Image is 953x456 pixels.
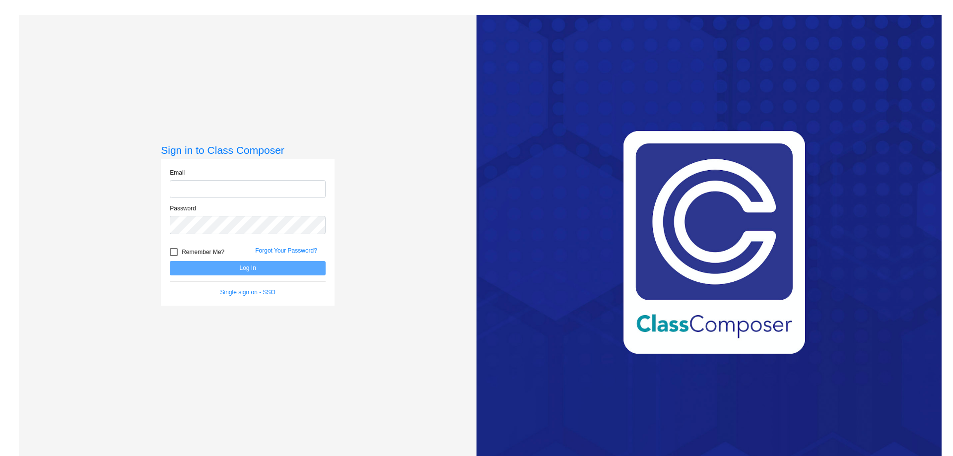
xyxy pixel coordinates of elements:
[220,289,275,296] a: Single sign on - SSO
[170,168,185,177] label: Email
[170,204,196,213] label: Password
[182,246,224,258] span: Remember Me?
[255,247,317,254] a: Forgot Your Password?
[161,144,335,156] h3: Sign in to Class Composer
[170,261,326,275] button: Log In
